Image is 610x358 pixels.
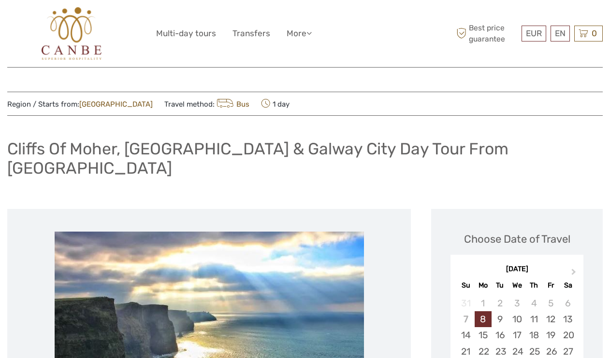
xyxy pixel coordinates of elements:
div: Not available Saturday, September 6th, 2025 [559,295,576,311]
a: Transfers [232,27,270,41]
div: Sa [559,279,576,292]
div: Choose Monday, September 8th, 2025 [475,311,492,327]
div: Choose Friday, September 19th, 2025 [542,327,559,343]
div: Not available Thursday, September 4th, 2025 [525,295,542,311]
div: Choose Friday, September 12th, 2025 [542,311,559,327]
span: Region / Starts from: [7,99,153,110]
div: EN [551,26,570,41]
div: Not available Sunday, September 7th, 2025 [457,311,474,327]
h1: Cliffs Of Moher, [GEOGRAPHIC_DATA] & Galway City Day Tour From [GEOGRAPHIC_DATA] [7,139,603,178]
div: Choose Wednesday, September 17th, 2025 [508,327,525,343]
button: Next Month [567,267,582,282]
div: Fr [542,279,559,292]
div: Choose Thursday, September 18th, 2025 [525,327,542,343]
div: Not available Monday, September 1st, 2025 [475,295,492,311]
a: Multi-day tours [156,27,216,41]
span: Best price guarantee [454,23,519,44]
div: Su [457,279,474,292]
div: Mo [475,279,492,292]
span: 1 day [261,97,290,110]
div: Not available Sunday, August 31st, 2025 [457,295,474,311]
div: Choose Saturday, September 20th, 2025 [559,327,576,343]
div: Not available Friday, September 5th, 2025 [542,295,559,311]
div: We [508,279,525,292]
div: Choose Thursday, September 11th, 2025 [525,311,542,327]
div: Choose Date of Travel [464,232,570,247]
div: Choose Saturday, September 13th, 2025 [559,311,576,327]
a: Bus [215,100,249,109]
div: Choose Sunday, September 14th, 2025 [457,327,474,343]
div: Choose Tuesday, September 16th, 2025 [492,327,508,343]
div: Tu [492,279,508,292]
div: Choose Tuesday, September 9th, 2025 [492,311,508,327]
a: [GEOGRAPHIC_DATA] [79,100,153,109]
div: Choose Monday, September 15th, 2025 [475,327,492,343]
img: 602-0fc6e88d-d366-4c1d-ad88-b45bd91116e8_logo_big.jpg [42,7,102,60]
span: Travel method: [164,97,249,110]
div: Not available Wednesday, September 3rd, 2025 [508,295,525,311]
a: More [287,27,312,41]
span: 0 [590,28,598,38]
span: EUR [526,28,542,38]
div: Choose Wednesday, September 10th, 2025 [508,311,525,327]
div: [DATE] [450,264,583,275]
div: Not available Tuesday, September 2nd, 2025 [492,295,508,311]
div: Th [525,279,542,292]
